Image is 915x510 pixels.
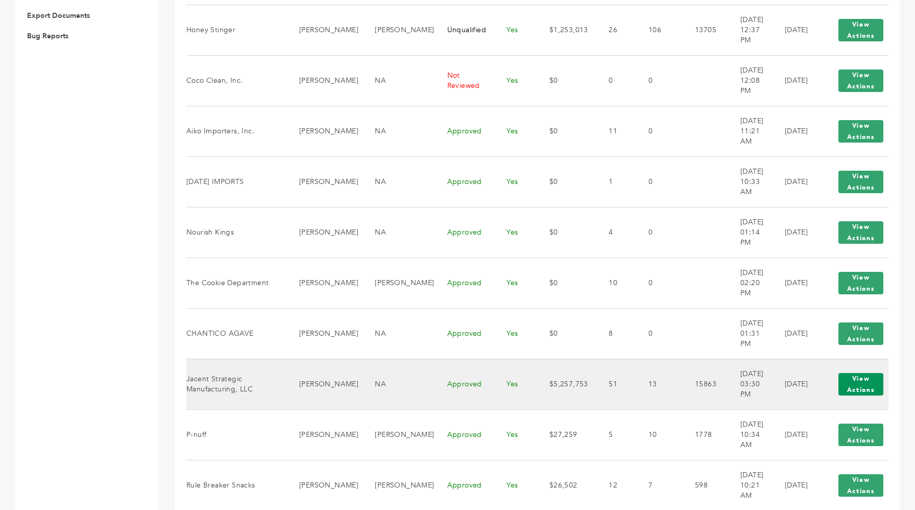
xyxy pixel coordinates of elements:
td: [DATE] 12:08 PM [728,55,772,106]
td: 13 [636,359,682,409]
td: 0 [636,207,682,258]
td: 10 [596,258,635,308]
td: [PERSON_NAME] [286,409,362,460]
td: [PERSON_NAME] [286,5,362,55]
td: [DATE] 02:20 PM [728,258,772,308]
td: $1,253,013 [537,5,596,55]
td: Approved [435,308,494,359]
button: View Actions [838,171,883,193]
td: [PERSON_NAME] [286,106,362,156]
td: [DATE] 01:31 PM [728,308,772,359]
td: 4 [596,207,635,258]
td: Approved [435,207,494,258]
td: CHANTICO AGAVE [186,308,286,359]
td: 0 [636,106,682,156]
td: NA [362,156,434,207]
a: Export Documents [27,11,90,20]
td: [DATE] [772,156,821,207]
td: Approved [435,359,494,409]
td: Yes [494,258,537,308]
td: Coco Clean, Inc. [186,55,286,106]
td: 1778 [682,409,728,460]
td: [PERSON_NAME] [362,5,434,55]
td: 0 [596,55,635,106]
td: [DATE] 03:30 PM [728,359,772,409]
td: [DATE] 10:33 AM [728,156,772,207]
td: [DATE] [772,207,821,258]
button: View Actions [838,322,883,345]
td: $5,257,753 [537,359,596,409]
td: 15863 [682,359,728,409]
td: [DATE] [772,55,821,106]
td: $0 [537,106,596,156]
a: Bug Reports [27,31,68,41]
button: View Actions [838,19,883,41]
td: 5 [596,409,635,460]
td: Honey Stinger [186,5,286,55]
button: View Actions [838,474,883,497]
td: 11 [596,106,635,156]
td: $27,259 [537,409,596,460]
td: [PERSON_NAME] [286,207,362,258]
td: Yes [494,156,537,207]
td: [DATE] [772,5,821,55]
td: $0 [537,156,596,207]
td: Approved [435,156,494,207]
td: [PERSON_NAME] [286,156,362,207]
td: [DATE] [772,359,821,409]
button: View Actions [838,424,883,446]
td: 0 [636,55,682,106]
td: [DATE] [772,106,821,156]
td: Yes [494,5,537,55]
td: 0 [636,156,682,207]
td: 1 [596,156,635,207]
td: [PERSON_NAME] [286,308,362,359]
button: View Actions [838,221,883,244]
button: View Actions [838,69,883,92]
td: [PERSON_NAME] [286,55,362,106]
td: Aiko Importers, Inc. [186,106,286,156]
td: [DATE] IMPORTS [186,156,286,207]
td: Yes [494,308,537,359]
td: 10 [636,409,682,460]
td: Yes [494,359,537,409]
td: 26 [596,5,635,55]
td: 8 [596,308,635,359]
td: [PERSON_NAME] [286,359,362,409]
td: [DATE] [772,409,821,460]
button: View Actions [838,120,883,143]
td: Approved [435,409,494,460]
td: 0 [636,308,682,359]
td: NA [362,207,434,258]
td: [DATE] 12:37 PM [728,5,772,55]
td: Yes [494,409,537,460]
td: [DATE] [772,258,821,308]
td: NA [362,359,434,409]
button: View Actions [838,373,883,396]
td: 13705 [682,5,728,55]
td: [DATE] 01:14 PM [728,207,772,258]
td: P-nuff [186,409,286,460]
td: Nourish Kings [186,207,286,258]
td: [PERSON_NAME] [362,409,434,460]
td: 106 [636,5,682,55]
td: Jacent Strategic Manufacturing, LLC [186,359,286,409]
td: Approved [435,258,494,308]
td: $0 [537,207,596,258]
td: [DATE] 10:34 AM [728,409,772,460]
button: View Actions [838,272,883,294]
td: [PERSON_NAME] [362,258,434,308]
td: NA [362,55,434,106]
td: NA [362,308,434,359]
td: [DATE] [772,308,821,359]
td: Unqualified [435,5,494,55]
td: Not Reviewed [435,55,494,106]
td: $0 [537,258,596,308]
td: Approved [435,106,494,156]
td: 0 [636,258,682,308]
td: Yes [494,207,537,258]
td: The Cookie Department [186,258,286,308]
td: $0 [537,55,596,106]
td: [PERSON_NAME] [286,258,362,308]
td: Yes [494,106,537,156]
